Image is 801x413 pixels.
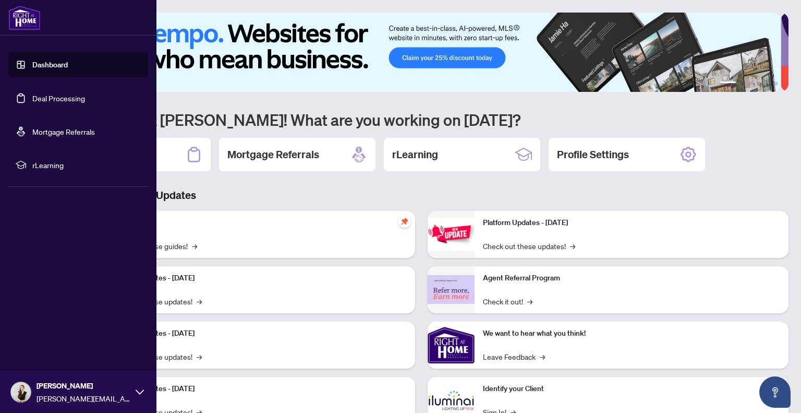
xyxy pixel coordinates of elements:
[483,296,532,307] a: Check it out!→
[32,159,141,171] span: rLearning
[428,275,475,304] img: Agent Referral Program
[483,273,780,284] p: Agent Referral Program
[54,13,781,92] img: Slide 0
[192,240,197,252] span: →
[570,240,575,252] span: →
[749,81,753,86] button: 3
[483,217,780,229] p: Platform Updates - [DATE]
[483,351,545,362] a: Leave Feedback→
[540,351,545,362] span: →
[227,147,319,162] h2: Mortgage Referrals
[483,240,575,252] a: Check out these updates!→
[197,351,202,362] span: →
[54,110,788,129] h1: Welcome back [PERSON_NAME]! What are you working on [DATE]?
[37,393,130,404] span: [PERSON_NAME][EMAIL_ADDRESS][DOMAIN_NAME]
[32,127,95,136] a: Mortgage Referrals
[110,383,407,395] p: Platform Updates - [DATE]
[8,5,41,30] img: logo
[428,322,475,369] img: We want to hear what you think!
[110,273,407,284] p: Platform Updates - [DATE]
[392,147,438,162] h2: rLearning
[37,380,130,392] span: [PERSON_NAME]
[110,328,407,339] p: Platform Updates - [DATE]
[197,296,202,307] span: →
[32,93,85,103] a: Deal Processing
[428,218,475,251] img: Platform Updates - June 23, 2025
[759,376,791,408] button: Open asap
[557,147,629,162] h2: Profile Settings
[527,296,532,307] span: →
[757,81,761,86] button: 4
[741,81,745,86] button: 2
[110,217,407,229] p: Self-Help
[483,383,780,395] p: Identify your Client
[32,60,68,69] a: Dashboard
[398,215,411,228] span: pushpin
[720,81,736,86] button: 1
[766,81,770,86] button: 5
[54,188,788,203] h3: Brokerage & Industry Updates
[774,81,778,86] button: 6
[11,382,31,402] img: Profile Icon
[483,328,780,339] p: We want to hear what you think!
